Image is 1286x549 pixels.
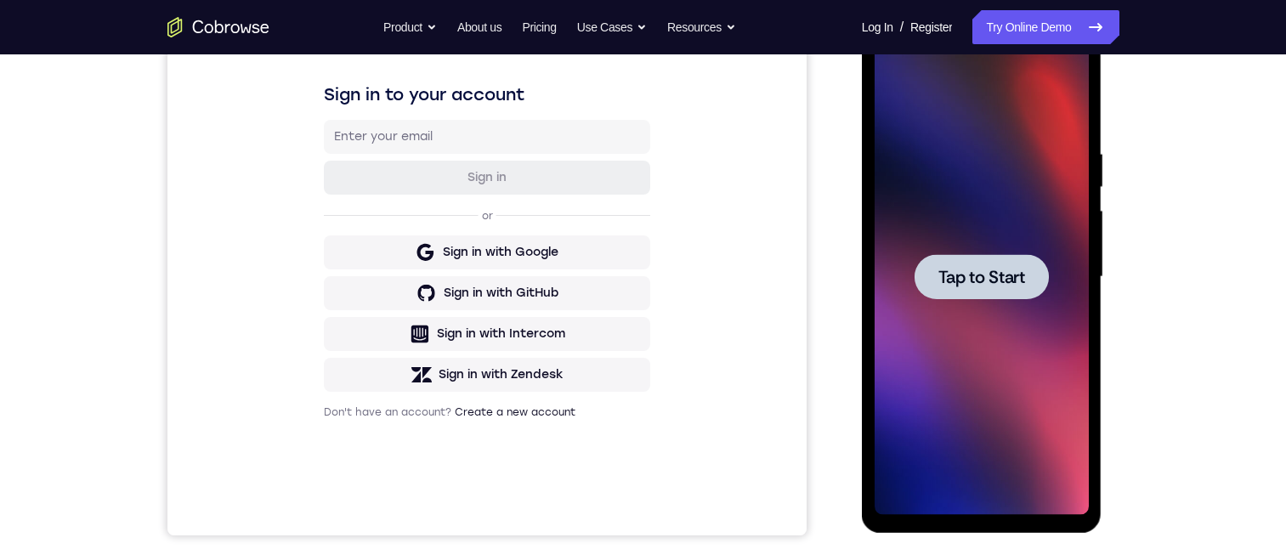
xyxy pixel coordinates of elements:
[287,440,408,452] a: Create a new account
[457,10,501,44] a: About us
[311,243,329,257] p: or
[271,400,396,417] div: Sign in with Zendesk
[167,17,269,37] a: Go to the home page
[862,10,893,44] a: Log In
[76,242,163,259] span: Tap to Start
[383,10,437,44] button: Product
[667,10,736,44] button: Resources
[522,10,556,44] a: Pricing
[910,10,952,44] a: Register
[900,17,904,37] span: /
[156,392,483,426] button: Sign in with Zendesk
[156,351,483,385] button: Sign in with Intercom
[269,359,398,376] div: Sign in with Intercom
[577,10,647,44] button: Use Cases
[53,228,187,273] button: Tap to Start
[156,269,483,303] button: Sign in with Google
[275,278,391,295] div: Sign in with Google
[156,310,483,344] button: Sign in with GitHub
[972,10,1119,44] a: Try Online Demo
[276,319,391,336] div: Sign in with GitHub
[156,439,483,453] p: Don't have an account?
